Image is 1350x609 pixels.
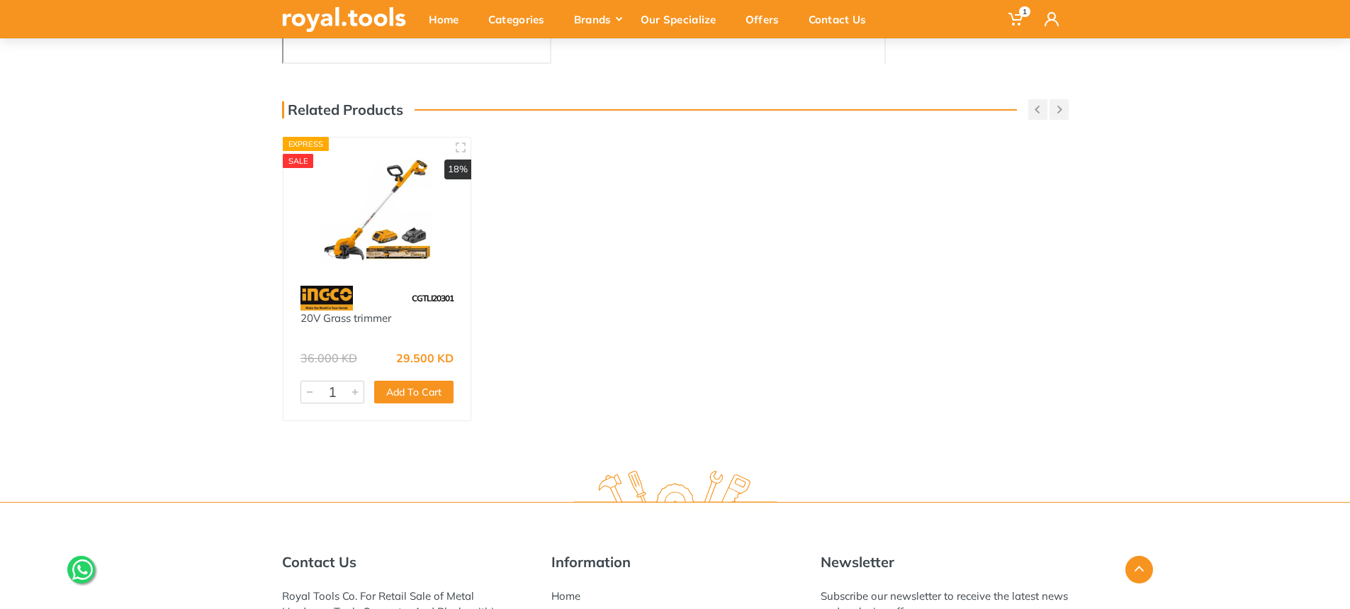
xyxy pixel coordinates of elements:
span: 1 [1019,6,1030,17]
div: Express [283,137,330,151]
div: Categories [478,4,564,34]
img: 91.webp [300,286,354,311]
a: 20V Grass trimmer [300,311,391,325]
div: 36.000 KD [300,352,357,364]
span: CGTLI20301 [412,293,454,303]
div: Offers [736,4,799,34]
div: Home [419,4,478,34]
div: SALE [283,154,314,168]
div: Our Specialize [631,4,736,34]
h3: Related Products [282,101,403,118]
img: royal.tools Logo [282,7,406,32]
div: Contact Us [799,4,886,34]
button: Add To Cart [374,381,454,403]
h5: Information [551,554,799,571]
div: Brands [564,4,631,34]
img: royal.tools Logo [573,471,777,510]
h5: Contact Us [282,554,530,571]
a: Home [551,589,580,603]
img: Royal Tools - 20V Grass trimmer [296,150,459,272]
div: 29.500 KD [396,352,454,364]
h5: Newsletter [821,554,1069,571]
div: 18% [444,160,471,179]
